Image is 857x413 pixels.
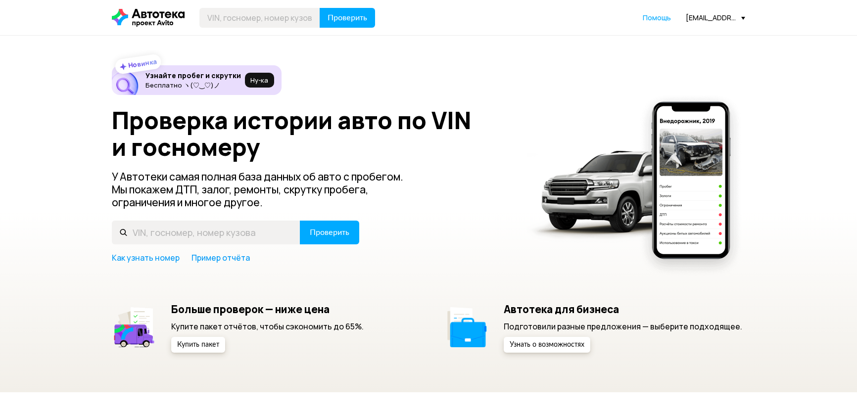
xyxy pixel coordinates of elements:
[310,229,349,236] span: Проверить
[112,170,420,209] p: У Автотеки самая полная база данных об авто с пробегом. Мы покажем ДТП, залог, ремонты, скрутку п...
[177,341,219,348] span: Купить пакет
[128,57,158,70] strong: Новинка
[112,221,300,244] input: VIN, госномер, номер кузова
[504,303,742,316] h5: Автотека для бизнеса
[199,8,320,28] input: VIN, госномер, номер кузова
[145,71,241,80] h6: Узнайте пробег и скрутки
[686,13,745,22] div: [EMAIL_ADDRESS][DOMAIN_NAME]
[300,221,359,244] button: Проверить
[112,252,180,263] a: Как узнать номер
[504,337,590,353] button: Узнать о возможностях
[250,76,268,84] span: Ну‑ка
[510,341,584,348] span: Узнать о возможностях
[171,337,225,353] button: Купить пакет
[171,303,364,316] h5: Больше проверок — ниже цена
[112,107,514,160] h1: Проверка истории авто по VIN и госномеру
[171,321,364,332] p: Купите пакет отчётов, чтобы сэкономить до 65%.
[643,13,671,23] a: Помощь
[504,321,742,332] p: Подготовили разные предложения — выберите подходящее.
[643,13,671,22] span: Помощь
[320,8,375,28] button: Проверить
[191,252,250,263] a: Пример отчёта
[145,81,241,89] p: Бесплатно ヽ(♡‿♡)ノ
[328,14,367,22] span: Проверить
